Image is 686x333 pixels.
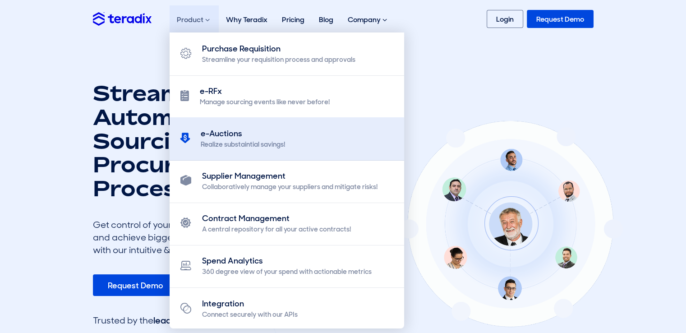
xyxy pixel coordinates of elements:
[312,5,341,34] a: Blog
[93,314,309,327] div: Trusted by the across all verticals
[170,245,404,288] a: Spend Analytics 360 degree view of your spend with actionable metrics
[219,5,275,34] a: Why Teradix
[202,170,378,182] div: Supplier Management
[200,85,330,97] div: e-RFx
[202,225,351,234] div: A central repository for all your active contracts!
[170,287,404,330] a: Integration Connect securely with our APIs
[170,117,404,161] a: e-Auctions Realize substaintial savings!
[93,218,309,256] div: Get control of your spend, maximize productivity, and achieve bigger savings across every request...
[527,10,594,28] a: Request Demo
[170,75,404,118] a: e-RFx Manage sourcing events like never before!
[200,97,330,107] div: Manage sourcing events like never before!
[170,32,404,76] a: Purchase Requisition Streamline your requisition process and approvals
[153,314,231,326] span: leading companies
[202,213,351,225] div: Contract Management
[93,81,309,200] h1: Streamline and Automate your Sourcing & Procurement Process!
[170,202,404,245] a: Contract Management A central repository for all your active contracts!
[201,128,285,140] div: e-Auctions
[202,255,372,267] div: Spend Analytics
[626,273,673,320] iframe: Chatbot
[202,43,355,55] div: Purchase Requisition
[202,267,372,277] div: 360 degree view of your spend with actionable metrics
[201,140,285,149] div: Realize substaintial savings!
[170,160,404,203] a: Supplier Management Collaboratively manage your suppliers and mitigate risks!
[170,5,219,34] div: Product
[202,182,378,192] div: Collaboratively manage your suppliers and mitigate risks!
[275,5,312,34] a: Pricing
[202,55,355,65] div: Streamline your requisition process and approvals
[93,274,178,296] a: Request Demo
[93,12,152,25] img: Teradix logo
[341,5,396,34] div: Company
[202,310,298,319] div: Connect securely with our APIs
[487,10,523,28] a: Login
[202,298,298,310] div: Integration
